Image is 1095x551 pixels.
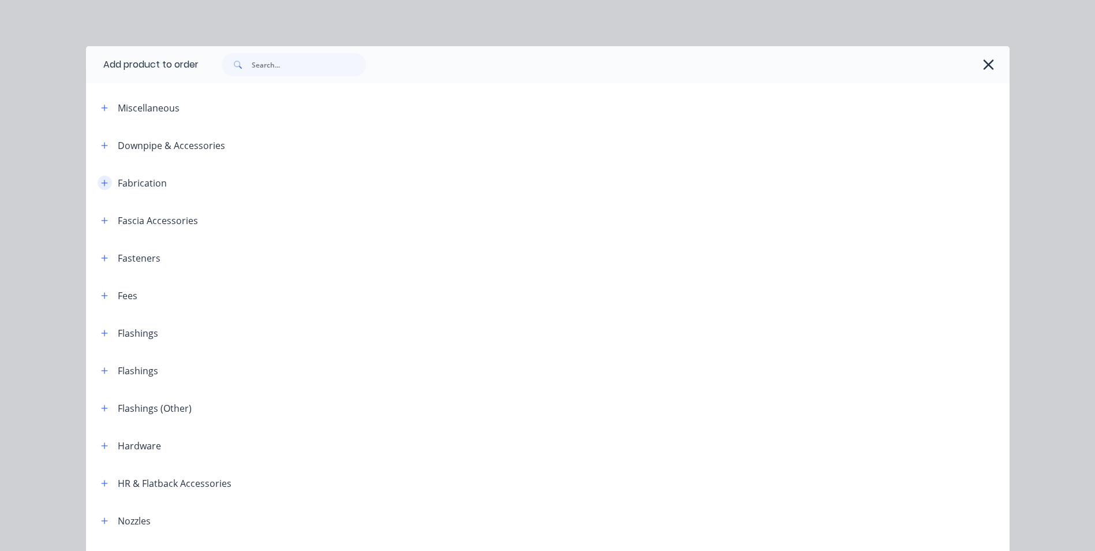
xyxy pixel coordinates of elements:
[118,176,167,190] div: Fabrication
[252,53,366,76] input: Search...
[118,476,231,490] div: HR & Flatback Accessories
[118,326,158,340] div: Flashings
[118,214,198,228] div: Fascia Accessories
[118,364,158,378] div: Flashings
[118,289,137,303] div: Fees
[118,401,192,415] div: Flashings (Other)
[86,46,199,83] div: Add product to order
[118,101,180,115] div: Miscellaneous
[118,251,160,265] div: Fasteners
[118,514,151,528] div: Nozzles
[118,439,161,453] div: Hardware
[118,139,225,152] div: Downpipe & Accessories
